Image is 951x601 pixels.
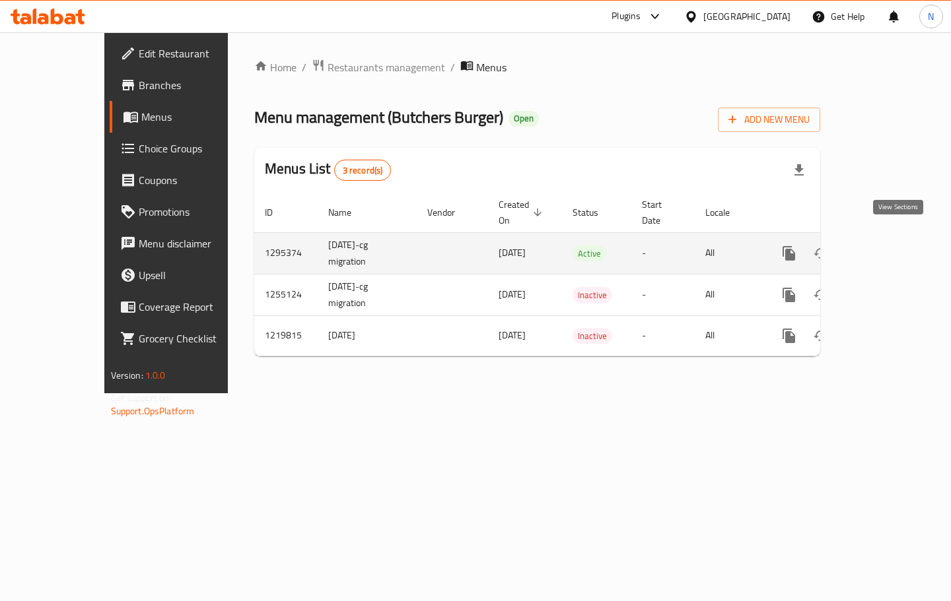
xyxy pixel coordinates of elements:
div: Inactive [573,328,612,344]
span: Choice Groups [139,141,252,156]
td: - [631,274,695,315]
td: All [695,274,763,315]
span: Upsell [139,267,252,283]
td: [DATE]-cg migration [318,232,417,274]
span: Status [573,205,616,220]
a: Choice Groups [110,133,263,164]
a: Menu disclaimer [110,228,263,259]
span: Locale [705,205,747,220]
div: Total records count [334,160,392,181]
td: All [695,315,763,356]
a: Coverage Report [110,291,263,323]
span: Coupons [139,172,252,188]
span: [DATE] [499,244,526,261]
span: Add New Menu [728,111,810,128]
span: ID [265,205,290,220]
span: 3 record(s) [335,164,391,177]
h2: Menus List [265,159,391,181]
span: Name [328,205,369,220]
span: [DATE] [499,327,526,344]
span: Start Date [642,197,679,228]
a: Restaurants management [312,59,445,76]
span: Coverage Report [139,299,252,315]
span: Vendor [427,205,472,220]
button: Add New Menu [718,108,820,132]
div: Open [509,111,539,127]
a: Branches [110,69,263,101]
a: Menus [110,101,263,133]
button: Change Status [805,320,837,352]
button: Change Status [805,279,837,311]
a: Upsell [110,259,263,291]
span: N [928,9,934,24]
li: / [450,59,455,75]
nav: breadcrumb [254,59,820,76]
span: Branches [139,77,252,93]
div: Plugins [612,9,641,24]
span: Menus [476,59,507,75]
span: Restaurants management [328,59,445,75]
span: Inactive [573,288,612,303]
th: Actions [763,193,911,233]
span: [DATE] [499,286,526,303]
a: Grocery Checklist [110,323,263,354]
a: Edit Restaurant [110,38,263,69]
span: Menus [141,109,252,125]
td: All [695,232,763,274]
table: enhanced table [254,193,911,356]
td: 1295374 [254,232,318,274]
div: Inactive [573,287,612,303]
span: 1.0.0 [145,367,166,384]
a: Support.OpsPlatform [111,402,195,420]
span: Open [509,113,539,124]
div: Export file [783,154,815,186]
span: Created On [499,197,546,228]
span: Promotions [139,204,252,220]
td: [DATE] [318,315,417,356]
button: more [773,320,805,352]
a: Home [254,59,297,75]
td: [DATE]-cg migration [318,274,417,315]
td: 1219815 [254,315,318,356]
span: Grocery Checklist [139,331,252,346]
button: more [773,237,805,269]
span: Menu management ( Butchers Burger ) [254,102,503,132]
td: - [631,232,695,274]
span: Active [573,246,606,261]
a: Coupons [110,164,263,196]
li: / [302,59,306,75]
span: Version: [111,367,143,384]
td: 1255124 [254,274,318,315]
td: - [631,315,695,356]
a: Promotions [110,196,263,228]
span: Edit Restaurant [139,46,252,61]
span: Menu disclaimer [139,236,252,251]
span: Get support on: [111,389,172,406]
button: more [773,279,805,311]
button: Change Status [805,237,837,269]
div: [GEOGRAPHIC_DATA] [703,9,791,24]
span: Inactive [573,329,612,344]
